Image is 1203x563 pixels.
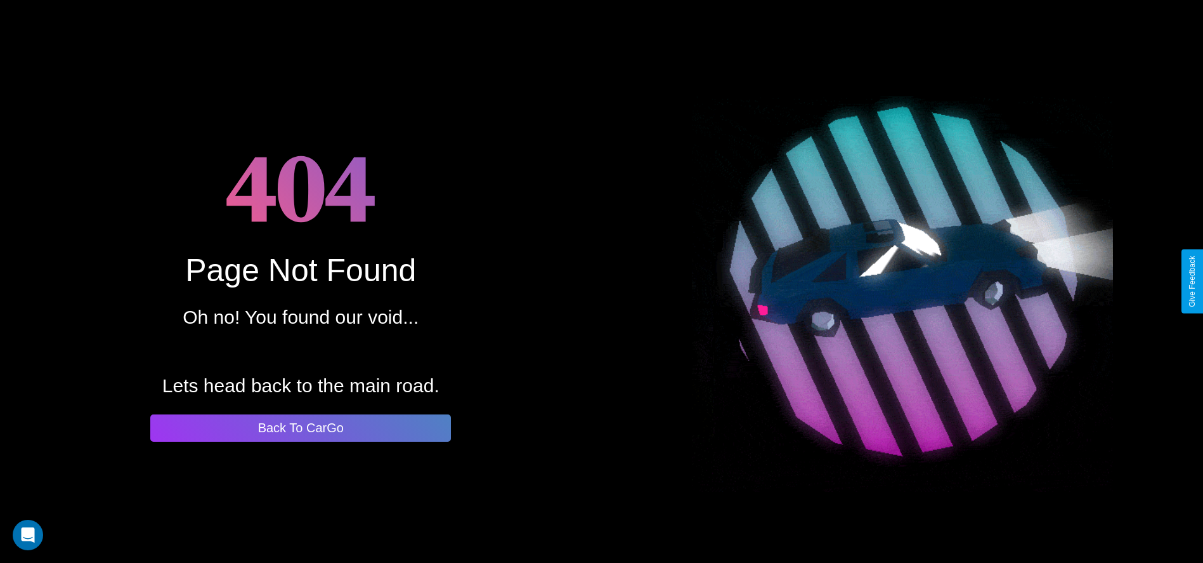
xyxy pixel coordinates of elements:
[185,252,416,289] div: Page Not Found
[1188,256,1197,307] div: Give Feedback
[13,520,43,550] div: Open Intercom Messenger
[226,122,376,252] h1: 404
[162,300,439,403] p: Oh no! You found our void... Lets head back to the main road.
[692,71,1113,493] img: spinning car
[150,414,451,442] button: Back To CarGo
